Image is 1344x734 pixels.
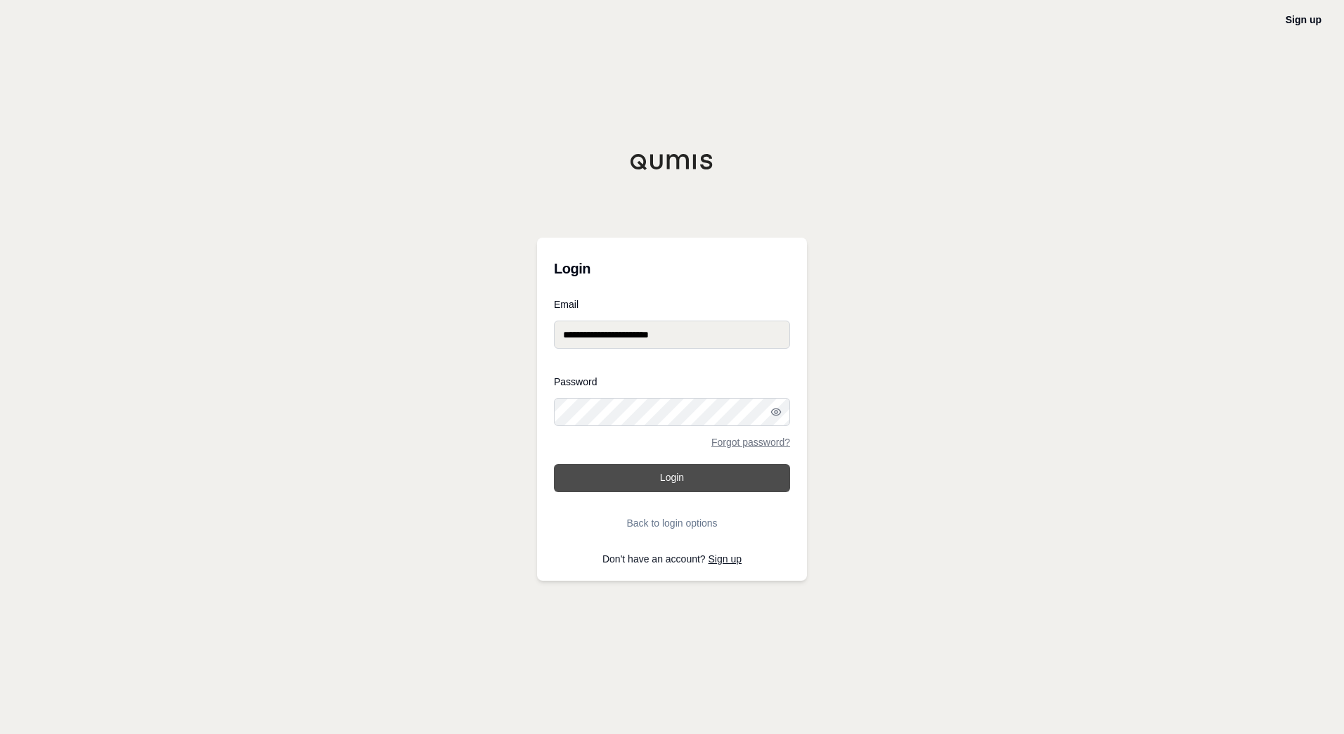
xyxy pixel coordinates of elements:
[630,153,714,170] img: Qumis
[554,377,790,387] label: Password
[554,509,790,537] button: Back to login options
[554,554,790,564] p: Don't have an account?
[554,464,790,492] button: Login
[711,437,790,447] a: Forgot password?
[709,553,742,565] a: Sign up
[554,255,790,283] h3: Login
[1286,14,1322,25] a: Sign up
[554,300,790,309] label: Email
